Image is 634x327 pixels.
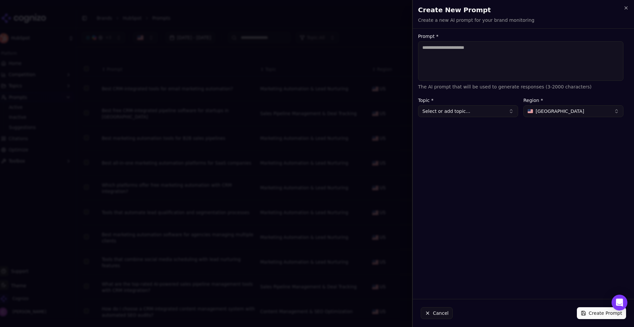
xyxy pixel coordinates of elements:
img: United States [528,109,533,113]
h2: Create New Prompt [418,5,629,15]
span: [GEOGRAPHIC_DATA] [536,108,584,114]
button: Cancel [421,307,453,319]
label: Prompt * [418,34,623,39]
p: The AI prompt that will be used to generate responses (3-2000 characters) [418,83,623,90]
label: Region * [523,98,623,103]
p: Create a new AI prompt for your brand monitoring [418,17,534,23]
button: Create Prompt [577,307,626,319]
button: Select or add topic... [418,105,518,117]
label: Topic * [418,98,518,103]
